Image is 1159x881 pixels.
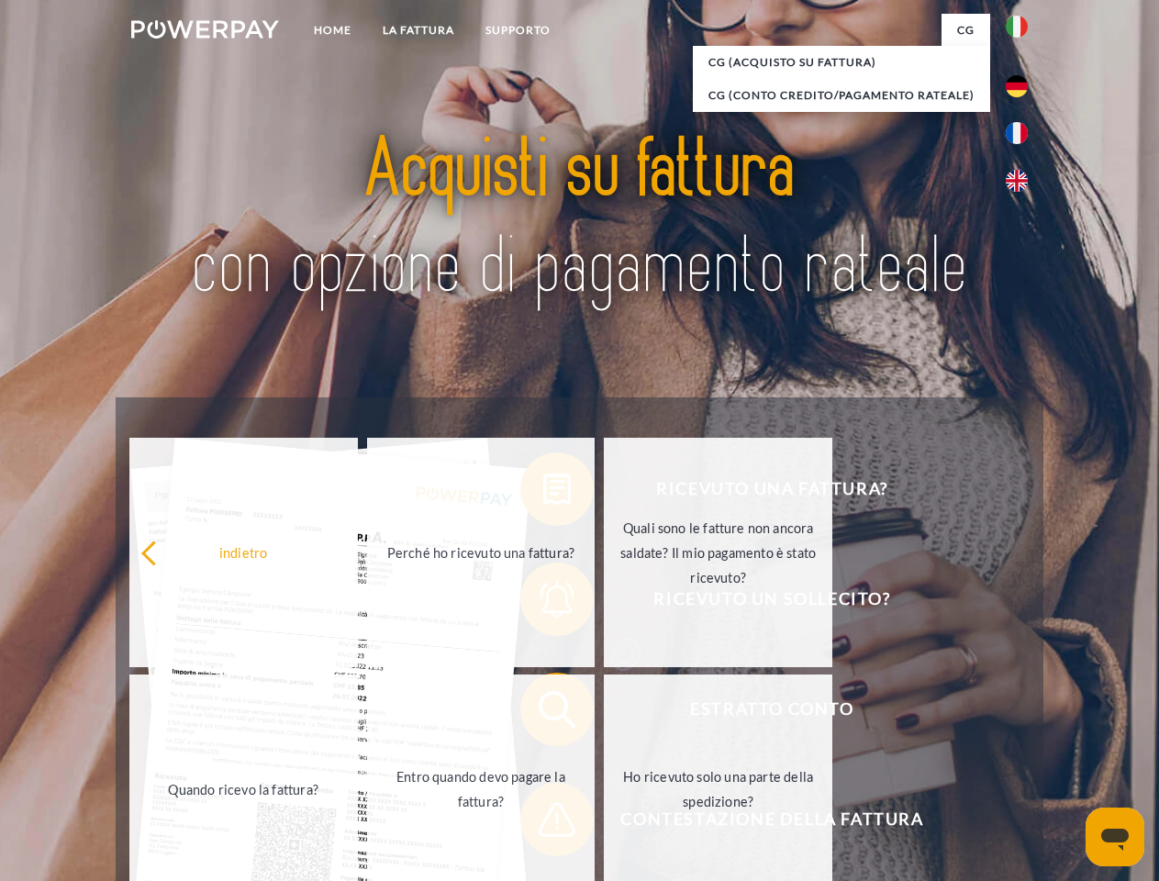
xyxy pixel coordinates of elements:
[615,764,821,814] div: Ho ricevuto solo una parte della spedizione?
[470,14,566,47] a: Supporto
[378,540,585,564] div: Perché ho ricevuto una fattura?
[131,20,279,39] img: logo-powerpay-white.svg
[378,764,585,814] div: Entro quando devo pagare la fattura?
[942,14,990,47] a: CG
[693,46,990,79] a: CG (Acquisto su fattura)
[693,79,990,112] a: CG (Conto Credito/Pagamento rateale)
[1006,16,1028,38] img: it
[140,540,347,564] div: indietro
[1006,122,1028,144] img: fr
[298,14,367,47] a: Home
[367,14,470,47] a: LA FATTURA
[175,88,984,351] img: title-powerpay_it.svg
[1006,75,1028,97] img: de
[1006,170,1028,192] img: en
[615,515,821,589] div: Quali sono le fatture non ancora saldate? Il mio pagamento è stato ricevuto?
[604,438,832,667] a: Quali sono le fatture non ancora saldate? Il mio pagamento è stato ricevuto?
[1086,808,1144,866] iframe: Pulsante per aprire la finestra di messaggistica
[140,776,347,801] div: Quando ricevo la fattura?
